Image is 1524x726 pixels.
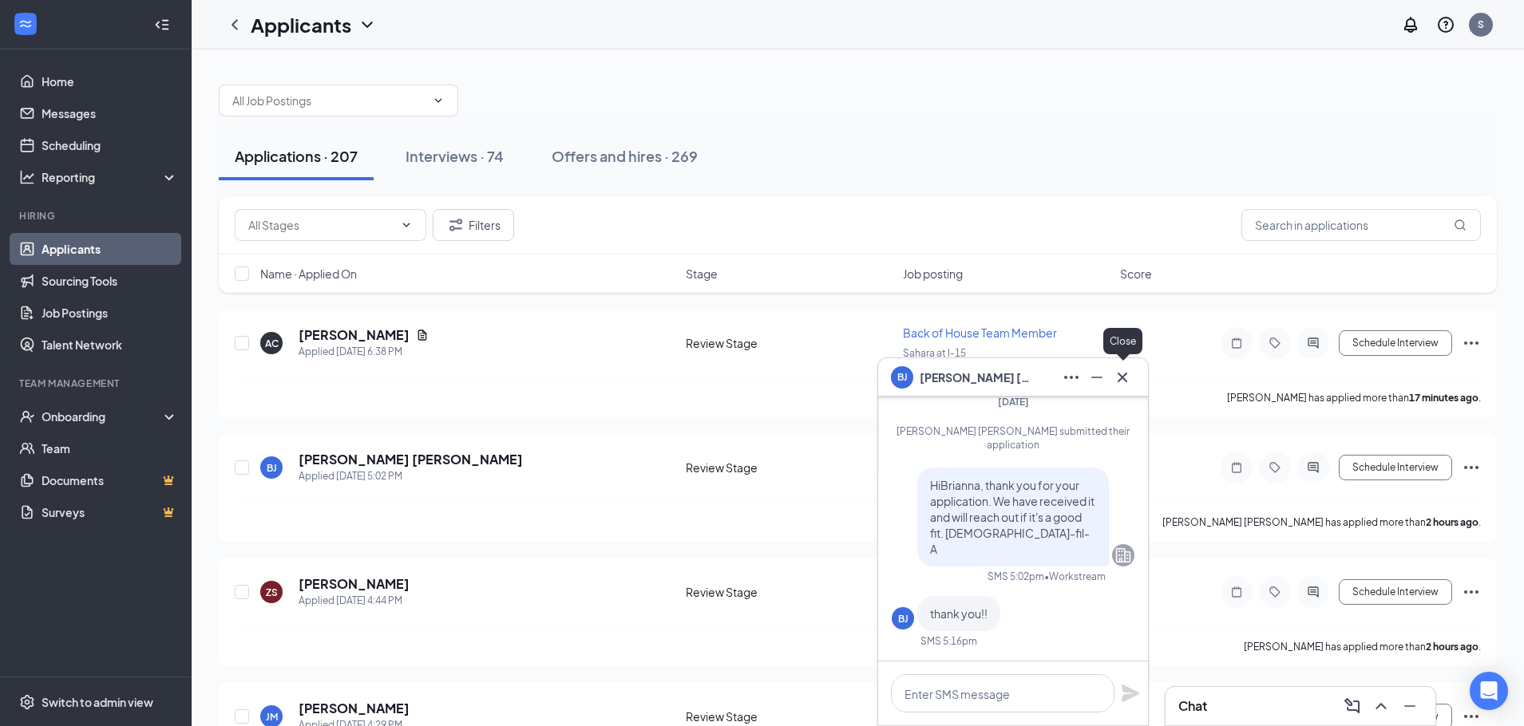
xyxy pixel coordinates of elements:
div: Review Stage [686,584,893,600]
svg: Analysis [19,169,35,185]
svg: Document [416,329,429,341]
div: Interviews · 74 [406,146,504,166]
p: [PERSON_NAME] has applied more than . [1227,391,1481,404]
a: Sourcing Tools [42,265,178,297]
div: Review Stage [686,335,893,351]
div: JM [266,710,278,724]
b: 17 minutes ago [1409,392,1478,404]
button: Minimize [1397,693,1423,719]
div: ZS [266,586,278,599]
h1: Applicants [251,11,351,38]
svg: Tag [1265,337,1285,349]
a: Team [42,432,178,464]
svg: Minimize [1087,368,1106,387]
svg: Cross [1113,368,1132,387]
svg: ActiveChat [1304,337,1323,349]
input: All Stages [248,216,394,234]
div: Review Stage [686,460,893,475]
svg: ActiveChat [1304,586,1323,598]
svg: Ellipses [1062,368,1081,387]
div: Onboarding [42,408,164,424]
svg: Note [1227,461,1246,474]
a: Applicants [42,233,178,265]
a: Talent Network [42,329,178,361]
a: Messages [42,97,178,129]
svg: Filter [446,215,465,235]
button: ComposeMessage [1340,693,1365,719]
div: Offers and hires · 269 [552,146,698,166]
button: ChevronUp [1368,693,1394,719]
b: 2 hours ago [1426,516,1478,528]
div: Hiring [19,209,175,223]
span: Back of House Team Member [903,326,1057,340]
svg: ChevronLeft [225,15,244,34]
span: Name · Applied On [260,266,357,282]
svg: Settings [19,694,35,710]
div: Team Management [19,377,175,390]
span: Job posting [903,266,963,282]
svg: UserCheck [19,408,35,424]
span: Sahara at I-15 [903,347,966,359]
svg: ChevronDown [358,15,377,34]
div: Switch to admin view [42,694,153,710]
svg: Plane [1121,684,1140,703]
button: Cross [1110,365,1135,390]
div: Applied [DATE] 5:02 PM [299,468,523,484]
svg: Minimize [1400,696,1419,716]
span: HiBrianna, thank you for your application. We have received it and will reach out if it's a good ... [930,478,1095,556]
svg: WorkstreamLogo [18,16,34,32]
div: Applied [DATE] 6:38 PM [299,344,429,360]
a: Home [42,65,178,97]
svg: MagnifyingGlass [1454,219,1467,231]
svg: Ellipses [1462,707,1481,726]
div: SMS 5:16pm [920,634,977,648]
a: Scheduling [42,129,178,161]
div: Close [1103,328,1142,354]
svg: QuestionInfo [1436,15,1455,34]
h5: [PERSON_NAME] [299,575,410,593]
span: Score [1120,266,1152,282]
svg: Note [1227,337,1246,349]
h5: [PERSON_NAME] [299,326,410,344]
span: Stage [686,266,718,282]
svg: ChevronDown [400,219,413,231]
span: thank you!! [930,606,988,621]
p: [PERSON_NAME] has applied more than . [1244,640,1481,653]
svg: Tag [1265,461,1285,474]
span: [DATE] [998,396,1029,408]
svg: ChevronUp [1372,696,1391,716]
div: BJ [267,461,277,475]
svg: Notifications [1401,15,1420,34]
svg: Note [1227,586,1246,598]
svg: Ellipses [1462,458,1481,477]
svg: ActiveChat [1304,461,1323,474]
div: AC [265,337,279,350]
input: All Job Postings [232,92,426,109]
button: Filter Filters [433,209,514,241]
a: Job Postings [42,297,178,329]
svg: ChevronDown [432,94,445,107]
a: DocumentsCrown [42,464,178,496]
span: [PERSON_NAME] [PERSON_NAME] [920,369,1031,386]
h5: [PERSON_NAME] [299,700,410,717]
div: [PERSON_NAME] [PERSON_NAME] submitted their application [892,424,1134,452]
h3: Chat [1178,697,1207,715]
svg: Ellipses [1462,333,1481,353]
svg: Tag [1265,586,1285,598]
button: Schedule Interview [1339,579,1452,605]
svg: ComposeMessage [1343,696,1362,716]
div: Applied [DATE] 4:44 PM [299,593,410,609]
div: Applications · 207 [235,146,358,166]
div: S [1478,18,1484,31]
button: Schedule Interview [1339,330,1452,356]
button: Minimize [1084,365,1110,390]
button: Ellipses [1059,365,1084,390]
div: Reporting [42,169,179,185]
button: Schedule Interview [1339,455,1452,480]
div: BJ [898,612,908,625]
h5: [PERSON_NAME] [PERSON_NAME] [299,451,523,468]
svg: Company [1114,546,1133,565]
input: Search in applications [1241,209,1481,241]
